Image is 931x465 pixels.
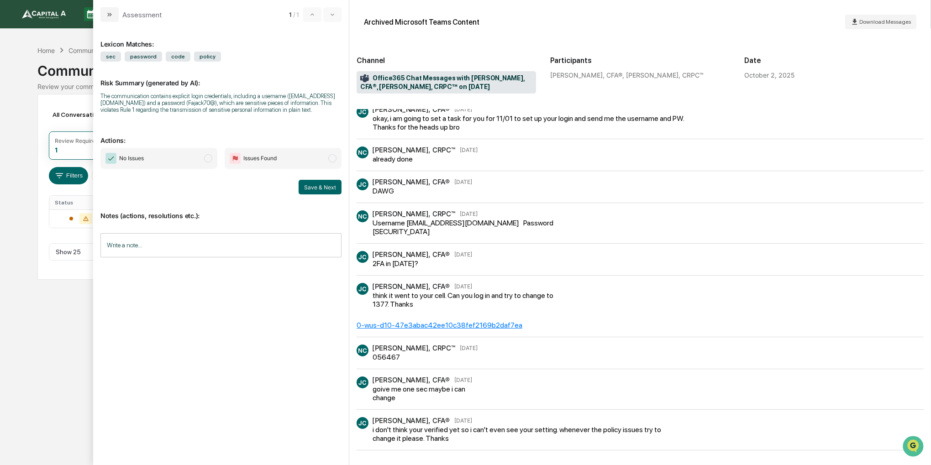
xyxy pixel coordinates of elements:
[454,106,472,113] time: Thursday, October 2, 2025 at 10:54:01 AM
[55,146,58,154] div: 1
[100,29,342,48] div: Lexicon Matches:
[9,162,16,170] div: 🖐️
[18,179,58,188] span: Data Lookup
[460,210,478,217] time: Thursday, October 2, 2025 at 10:54:33 AM
[454,376,472,383] time: Thursday, October 2, 2025 at 10:58:07 AM
[551,56,730,65] h2: Participants
[5,158,63,174] a: 🖐️Preclearance
[81,124,100,131] span: [DATE]
[49,196,112,209] th: Status
[454,251,472,258] time: Thursday, October 2, 2025 at 10:55:01 AM
[41,69,150,78] div: Start new chat
[91,201,110,208] span: Pylon
[142,99,166,110] button: See all
[37,55,894,79] div: Communications Archive
[357,376,368,388] div: JC
[68,47,142,54] div: Communications Archive
[372,105,450,114] div: [PERSON_NAME], CFA®
[122,10,162,19] div: Assessment
[373,425,679,443] div: i don't think your verified yet so i can't even see your setting. whenever the policy issues try ...
[37,83,894,90] div: Review your communication records across channels
[357,106,368,118] div: JC
[9,19,166,33] p: How can we help?
[902,435,926,460] iframe: Open customer support
[75,162,113,171] span: Attestations
[372,344,455,352] div: [PERSON_NAME], CRPC™
[454,417,472,424] time: Thursday, October 2, 2025 at 10:59:50 AM
[357,345,368,356] div: NC
[357,321,522,329] div: 0-wus-d10-47e3abac42ee10c38fef2169b2daf7ea
[105,153,116,164] img: Checkmark
[357,178,368,190] div: JC
[357,210,368,222] div: NC
[460,146,478,153] time: Thursday, October 2, 2025 at 10:54:09 AM
[744,71,794,79] div: October 2, 2025
[373,155,469,163] div: already done
[357,56,536,65] h2: Channel
[845,15,916,29] button: Download Messages
[166,52,190,62] span: code
[100,125,342,144] p: Actions:
[373,114,705,131] div: okay, i am going to set a task for you for 11/01 to set up your login and send me the username an...
[454,178,472,185] time: Thursday, October 2, 2025 at 10:54:14 AM
[125,52,162,62] span: password
[243,154,277,163] span: Issues Found
[460,345,478,351] time: Thursday, October 2, 2025 at 10:57:41 AM
[9,101,61,108] div: Past conversations
[64,201,110,208] a: Powered byPylon
[155,72,166,83] button: Start new chat
[372,416,450,425] div: [PERSON_NAME], CFA®
[194,52,221,62] span: policy
[372,282,450,291] div: [PERSON_NAME], CFA®
[100,201,342,219] p: Notes (actions, resolutions etc.):
[100,68,342,87] p: Risk Summary (generated by AI):
[49,107,118,122] div: All Conversations
[28,124,74,131] span: [PERSON_NAME]
[859,19,911,25] span: Download Messages
[373,385,479,402] div: goive me one sec maybe i can change
[373,187,465,195] div: DAWG
[744,56,924,65] h2: Date
[373,219,577,236] div: Username [EMAIL_ADDRESS][DOMAIN_NAME] Password [SECURITY_DATA]
[66,162,74,170] div: 🗄️
[37,47,55,54] div: Home
[289,11,291,18] span: 1
[63,158,117,174] a: 🗄️Attestations
[9,69,26,86] img: 1746055101610-c473b297-6a78-478c-a979-82029cc54cd1
[364,18,479,26] div: Archived Microsoft Teams Content
[373,353,469,361] div: 056467
[357,251,368,263] div: JC
[18,162,59,171] span: Preclearance
[454,283,472,290] time: Thursday, October 2, 2025 at 10:57:28 AM
[5,175,61,192] a: 🔎Data Lookup
[373,259,465,268] div: 2FA in [DATE]?
[293,11,301,18] span: / 1
[100,93,342,113] div: The communication contains explicit login credentials, including a username ([EMAIL_ADDRESS][DOMA...
[55,137,99,144] div: Review Required
[76,124,79,131] span: •
[100,52,121,62] span: sec
[372,209,455,218] div: [PERSON_NAME], CRPC™
[360,74,532,91] span: Office365 Chat Messages with [PERSON_NAME], CFA®, [PERSON_NAME], CRPC™ on [DATE]
[92,167,167,184] button: Date:[DATE] - [DATE]
[372,376,450,384] div: [PERSON_NAME], CFA®
[372,146,455,154] div: [PERSON_NAME], CRPC™
[551,71,730,79] div: [PERSON_NAME], CFA®, [PERSON_NAME], CRPC™
[357,417,368,429] div: JC
[357,146,368,158] div: NC
[9,180,16,187] div: 🔎
[49,167,89,184] button: Filters
[299,180,342,194] button: Save & Next
[19,69,36,86] img: 8933085812038_c878075ebb4cc5468115_72.jpg
[22,10,66,19] img: logo
[230,153,241,164] img: Flag
[372,250,450,259] div: [PERSON_NAME], CFA®
[119,154,144,163] span: No Issues
[357,283,368,295] div: JC
[9,115,24,130] img: Sigrid Alegria
[372,178,450,186] div: [PERSON_NAME], CFA®
[373,291,563,308] div: think it went to your cell. Can you log in and try to change to 1377. Thanks
[41,78,126,86] div: We're available if you need us!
